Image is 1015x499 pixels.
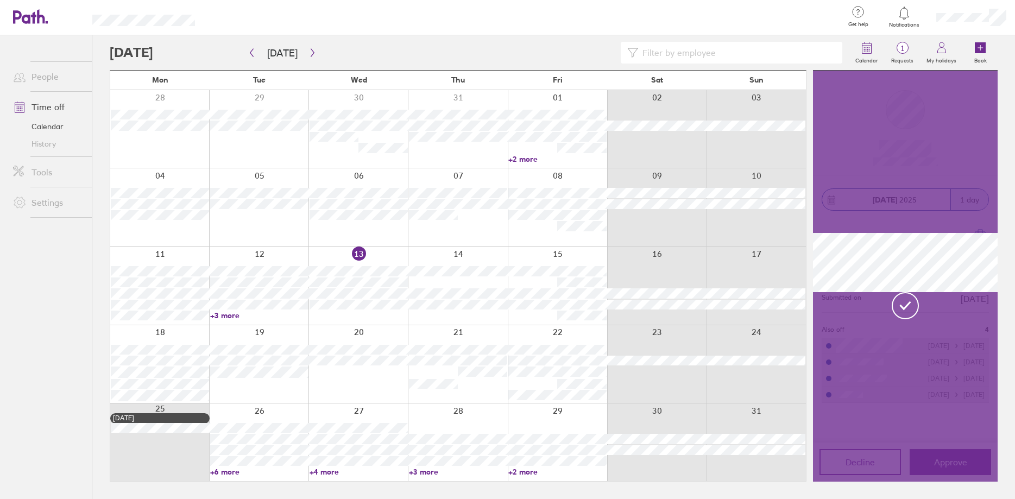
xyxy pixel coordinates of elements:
[508,154,607,164] a: +2 more
[4,192,92,213] a: Settings
[4,118,92,135] a: Calendar
[887,5,922,28] a: Notifications
[553,75,563,84] span: Fri
[4,135,92,153] a: History
[113,414,207,422] div: [DATE]
[885,54,920,64] label: Requests
[920,35,963,70] a: My holidays
[451,75,465,84] span: Thu
[749,75,764,84] span: Sun
[210,311,308,320] a: +3 more
[963,35,998,70] a: Book
[885,44,920,53] span: 1
[920,54,963,64] label: My holidays
[409,467,507,477] a: +3 more
[841,21,876,28] span: Get help
[152,75,168,84] span: Mon
[210,467,308,477] a: +6 more
[4,66,92,87] a: People
[253,75,266,84] span: Tue
[508,467,607,477] a: +2 more
[4,96,92,118] a: Time off
[849,54,885,64] label: Calendar
[4,161,92,183] a: Tools
[885,35,920,70] a: 1Requests
[968,54,993,64] label: Book
[887,22,922,28] span: Notifications
[351,75,367,84] span: Wed
[849,35,885,70] a: Calendar
[638,42,836,63] input: Filter by employee
[259,44,306,62] button: [DATE]
[651,75,663,84] span: Sat
[310,467,408,477] a: +4 more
